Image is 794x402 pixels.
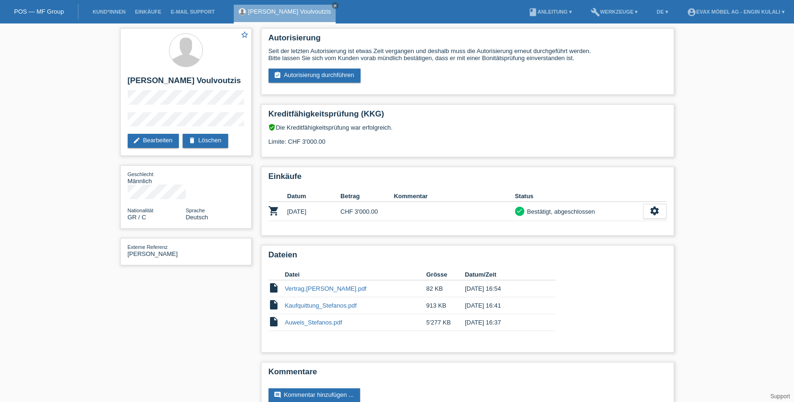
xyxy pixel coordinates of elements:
[465,314,542,331] td: [DATE] 16:37
[269,316,280,327] i: insert_drive_file
[287,202,341,221] td: [DATE]
[241,31,249,39] i: star_border
[186,214,208,221] span: Deutsch
[128,170,186,185] div: Männlich
[269,109,667,124] h2: Kreditfähigkeitsprüfung (KKG)
[269,172,667,186] h2: Einkäufe
[248,8,331,15] a: [PERSON_NAME] Voulvoutzis
[652,9,673,15] a: DE ▾
[128,76,244,90] h2: [PERSON_NAME] Voulvoutzis
[426,314,465,331] td: 5'277 KB
[269,282,280,294] i: insert_drive_file
[682,9,789,15] a: account_circleEVAX Möbel AG - Engin Kulali ▾
[133,137,141,144] i: edit
[465,297,542,314] td: [DATE] 16:41
[269,124,667,152] div: Die Kreditfähigkeitsprüfung war erfolgreich. Limite: CHF 3'000.00
[269,299,280,310] i: insert_drive_file
[287,191,341,202] th: Datum
[285,319,342,326] a: Auweis_Stefanos.pdf
[586,9,643,15] a: buildWerkzeuge ▾
[285,269,426,280] th: Datei
[332,2,339,9] a: close
[426,280,465,297] td: 82 KB
[128,134,179,148] a: editBearbeiten
[426,269,465,280] th: Grösse
[130,9,166,15] a: Einkäufe
[465,269,542,280] th: Datum/Zeit
[269,124,276,131] i: verified_user
[128,208,154,213] span: Nationalität
[188,137,196,144] i: delete
[269,69,361,83] a: assignment_turned_inAutorisierung durchführen
[269,250,667,264] h2: Dateien
[274,71,282,79] i: assignment_turned_in
[128,243,186,257] div: [PERSON_NAME]
[274,391,282,399] i: comment
[269,367,667,381] h2: Kommentare
[269,47,667,62] div: Seit der letzten Autorisierung ist etwas Zeit vergangen und deshalb muss die Autorisierung erneut...
[591,8,600,17] i: build
[524,9,577,15] a: bookAnleitung ▾
[285,302,357,309] a: Kaufquittung_Stefanos.pdf
[186,208,205,213] span: Sprache
[269,33,667,47] h2: Autorisierung
[465,280,542,297] td: [DATE] 16:54
[166,9,220,15] a: E-Mail Support
[183,134,228,148] a: deleteLöschen
[128,171,154,177] span: Geschlecht
[269,205,280,216] i: POSP00027604
[285,285,367,292] a: Vertrag,[PERSON_NAME].pdf
[687,8,696,17] i: account_circle
[528,8,538,17] i: book
[128,214,146,221] span: Griechenland / C / 20.01.2016
[333,3,338,8] i: close
[524,207,595,216] div: Bestätigt, abgeschlossen
[650,206,660,216] i: settings
[340,191,394,202] th: Betrag
[515,191,643,202] th: Status
[771,393,790,400] a: Support
[426,297,465,314] td: 913 KB
[241,31,249,40] a: star_border
[128,244,168,250] span: Externe Referenz
[88,9,130,15] a: Kund*innen
[14,8,64,15] a: POS — MF Group
[394,191,515,202] th: Kommentar
[516,208,523,214] i: check
[340,202,394,221] td: CHF 3'000.00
